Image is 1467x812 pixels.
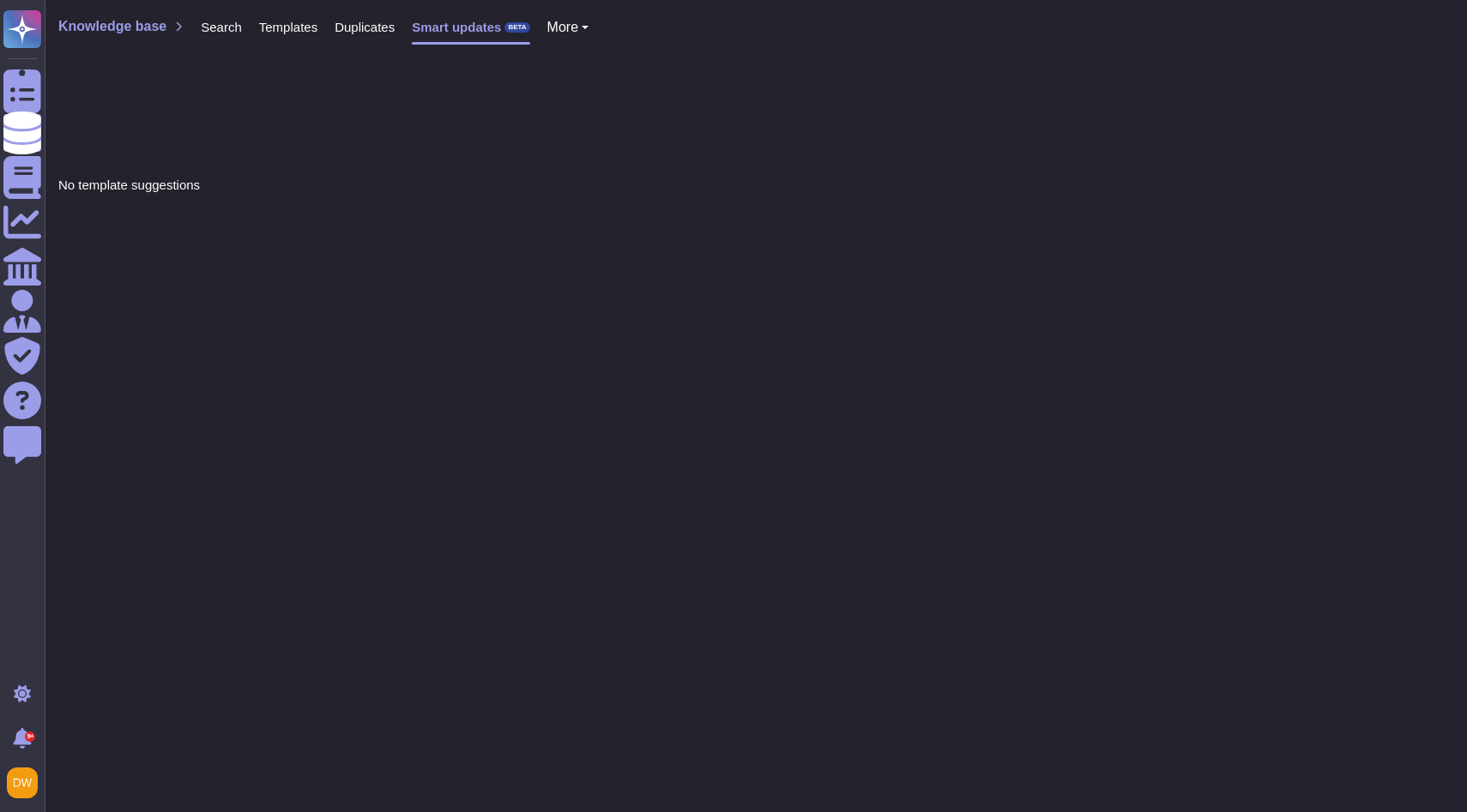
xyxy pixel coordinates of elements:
[547,21,589,34] button: More
[504,22,529,33] div: BETA
[58,20,166,33] span: Knowledge base
[25,731,35,742] div: 9+
[7,767,38,798] img: user
[259,21,317,33] span: Templates
[412,21,501,33] span: Smart updates
[547,21,578,34] span: More
[3,764,50,802] button: user
[335,21,395,33] span: Duplicates
[201,21,242,33] span: Search
[58,177,200,192] span: No template suggestions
